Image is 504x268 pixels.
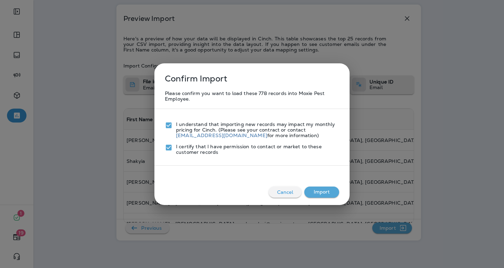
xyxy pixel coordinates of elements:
[304,187,339,198] button: Import
[161,70,227,87] p: Confirm Import
[165,90,339,102] p: Please confirm you want to load these 778 records into Moxie Pest Employee.
[176,121,339,138] p: I understand that importing new records may impact my monthly pricing for Cinch. (Please see your...
[274,187,296,198] p: Cancel
[176,144,339,155] p: I certify that I have permission to contact or market to these customer records
[176,132,267,139] a: [EMAIL_ADDRESS][DOMAIN_NAME]
[269,187,301,198] button: Cancel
